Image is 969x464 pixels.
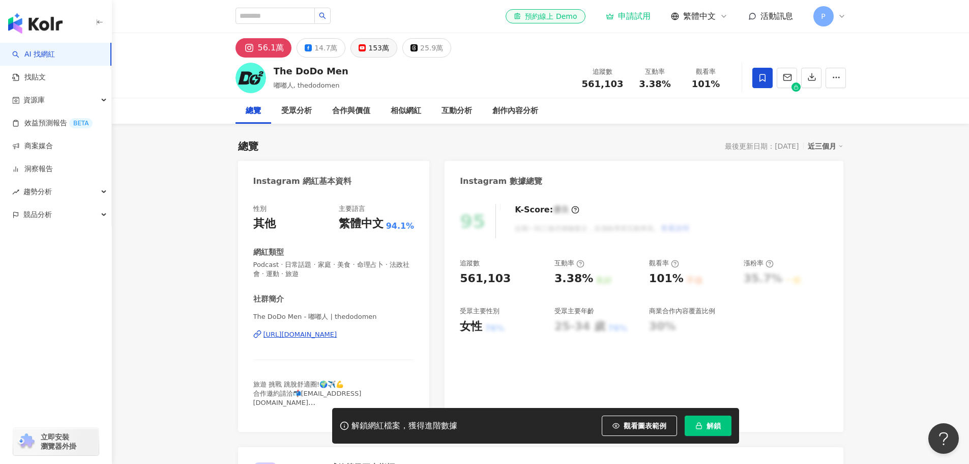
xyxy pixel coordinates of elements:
[274,65,348,77] div: The DoDo Men
[420,41,443,55] div: 25.9萬
[515,204,579,215] div: K-Score :
[725,142,799,150] div: 最後更新日期：[DATE]
[649,271,684,287] div: 101%
[460,259,480,268] div: 追蹤數
[253,176,352,187] div: Instagram 網紅基本資料
[339,204,365,213] div: 主要語言
[253,380,382,434] span: 旅遊 挑戰 跳脫舒適圈!🌍✈️💪 合作邀約請洽📬[EMAIL_ADDRESS][DOMAIN_NAME] 點擊下方連結可以看到 1. Be You [PERSON_NAME]持續熱賣中👇 2. ...
[582,67,624,77] div: 追蹤數
[263,330,337,339] div: [URL][DOMAIN_NAME]
[386,221,415,232] span: 94.1%
[624,422,666,430] span: 觀看圖表範例
[368,41,389,55] div: 153萬
[707,422,721,430] span: 解鎖
[492,105,538,117] div: 創作內容分析
[238,139,258,153] div: 總覽
[258,41,284,55] div: 56.1萬
[236,63,266,93] img: KOL Avatar
[606,11,651,21] a: 申請試用
[12,188,19,196] span: rise
[636,67,674,77] div: 互動率
[760,11,793,21] span: 活動訊息
[554,307,594,316] div: 受眾主要年齡
[8,13,63,34] img: logo
[281,105,312,117] div: 受眾分析
[253,312,415,321] span: The DoDo Men - 嘟嘟人 | thedodomen
[744,259,774,268] div: 漲粉率
[460,176,542,187] div: Instagram 數據總覽
[350,38,397,58] button: 153萬
[554,259,584,268] div: 互動率
[514,11,577,21] div: 預約線上 Demo
[319,12,326,19] span: search
[460,307,500,316] div: 受眾主要性別
[314,41,337,55] div: 14.7萬
[460,271,511,287] div: 561,103
[236,38,292,58] button: 56.1萬
[554,271,593,287] div: 3.38%
[332,105,370,117] div: 合作與價值
[391,105,421,117] div: 相似網紅
[297,38,345,58] button: 14.7萬
[460,319,482,335] div: 女性
[692,79,720,89] span: 101%
[12,72,46,83] a: 找貼文
[821,11,825,22] span: P
[23,89,45,112] span: 資源庫
[274,81,340,89] span: 嘟嘟人, thedodomen
[253,247,284,258] div: 網紅類型
[649,259,679,268] div: 觀看率
[506,9,585,23] a: 預約線上 Demo
[12,49,55,60] a: searchAI 找網紅
[683,11,716,22] span: 繁體中文
[16,433,36,450] img: chrome extension
[253,330,415,339] a: [URL][DOMAIN_NAME]
[339,216,384,232] div: 繁體中文
[808,140,843,153] div: 近三個月
[351,421,457,431] div: 解鎖網紅檔案，獲得進階數據
[13,428,99,455] a: chrome extension立即安裝 瀏覽器外掛
[649,307,715,316] div: 商業合作內容覆蓋比例
[246,105,261,117] div: 總覽
[442,105,472,117] div: 互動分析
[12,141,53,151] a: 商案媒合
[41,432,76,451] span: 立即安裝 瀏覽器外掛
[602,416,677,436] button: 觀看圖表範例
[23,180,52,203] span: 趨勢分析
[402,38,451,58] button: 25.9萬
[253,260,415,279] span: Podcast · 日常話題 · 家庭 · 美食 · 命理占卜 · 法政社會 · 運動 · 旅遊
[12,164,53,174] a: 洞察報告
[253,216,276,232] div: 其他
[253,204,267,213] div: 性別
[687,67,725,77] div: 觀看率
[23,203,52,226] span: 競品分析
[639,79,670,89] span: 3.38%
[253,294,284,305] div: 社群簡介
[582,78,624,89] span: 561,103
[12,118,93,128] a: 效益預測報告BETA
[685,416,731,436] button: 解鎖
